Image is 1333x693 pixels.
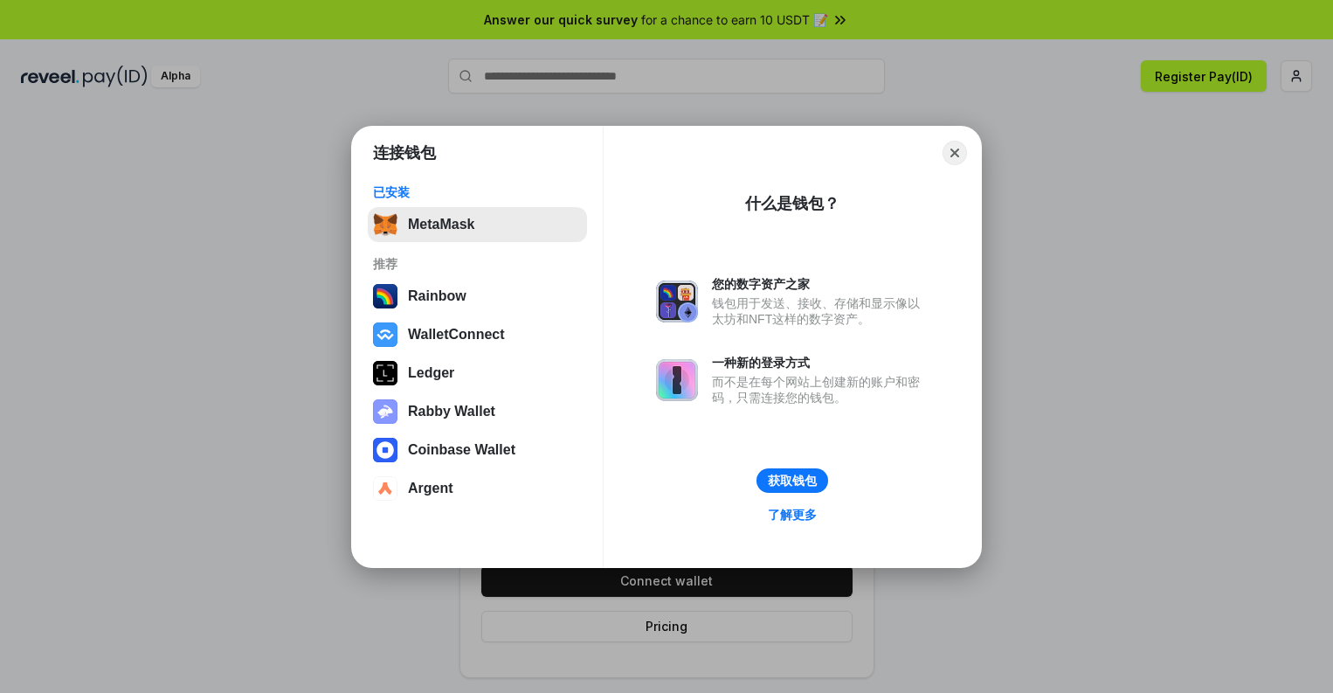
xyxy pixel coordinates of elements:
button: Rabby Wallet [368,394,587,429]
img: svg+xml,%3Csvg%20xmlns%3D%22http%3A%2F%2Fwww.w3.org%2F2000%2Fsvg%22%20fill%3D%22none%22%20viewBox... [373,399,397,424]
button: WalletConnect [368,317,587,352]
div: Argent [408,481,453,496]
div: WalletConnect [408,327,505,343]
img: svg+xml,%3Csvg%20xmlns%3D%22http%3A%2F%2Fwww.w3.org%2F2000%2Fsvg%22%20fill%3D%22none%22%20viewBox... [656,281,698,322]
div: 一种新的登录方式 [712,355,929,371]
div: Coinbase Wallet [408,442,515,458]
div: 推荐 [373,256,582,272]
img: svg+xml,%3Csvg%20width%3D%2228%22%20height%3D%2228%22%20viewBox%3D%220%200%2028%2028%22%20fill%3D... [373,476,397,501]
button: Coinbase Wallet [368,433,587,468]
button: 获取钱包 [756,468,828,493]
img: svg+xml,%3Csvg%20xmlns%3D%22http%3A%2F%2Fwww.w3.org%2F2000%2Fsvg%22%20width%3D%2228%22%20height%3... [373,361,397,385]
div: Ledger [408,365,454,381]
div: Rabby Wallet [408,404,495,419]
img: svg+xml,%3Csvg%20xmlns%3D%22http%3A%2F%2Fwww.w3.org%2F2000%2Fsvg%22%20fill%3D%22none%22%20viewBox... [656,359,698,401]
a: 了解更多 [757,503,827,526]
button: Rainbow [368,279,587,314]
div: 已安装 [373,184,582,200]
div: 钱包用于发送、接收、存储和显示像以太坊和NFT这样的数字资产。 [712,295,929,327]
div: 什么是钱包？ [745,193,839,214]
div: 获取钱包 [768,473,817,489]
div: 而不是在每个网站上创建新的账户和密码，只需连接您的钱包。 [712,374,929,405]
img: svg+xml,%3Csvg%20width%3D%22120%22%20height%3D%22120%22%20viewBox%3D%220%200%20120%20120%22%20fil... [373,284,397,308]
img: svg+xml,%3Csvg%20width%3D%2228%22%20height%3D%2228%22%20viewBox%3D%220%200%2028%2028%22%20fill%3D... [373,322,397,347]
button: Argent [368,471,587,506]
button: Ledger [368,356,587,391]
img: svg+xml,%3Csvg%20fill%3D%22none%22%20height%3D%2233%22%20viewBox%3D%220%200%2035%2033%22%20width%... [373,212,397,237]
div: 了解更多 [768,507,817,523]
h1: 连接钱包 [373,142,436,163]
button: MetaMask [368,207,587,242]
div: Rainbow [408,288,466,304]
img: svg+xml,%3Csvg%20width%3D%2228%22%20height%3D%2228%22%20viewBox%3D%220%200%2028%2028%22%20fill%3D... [373,438,397,462]
button: Close [943,141,967,165]
div: 您的数字资产之家 [712,276,929,292]
div: MetaMask [408,217,474,232]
